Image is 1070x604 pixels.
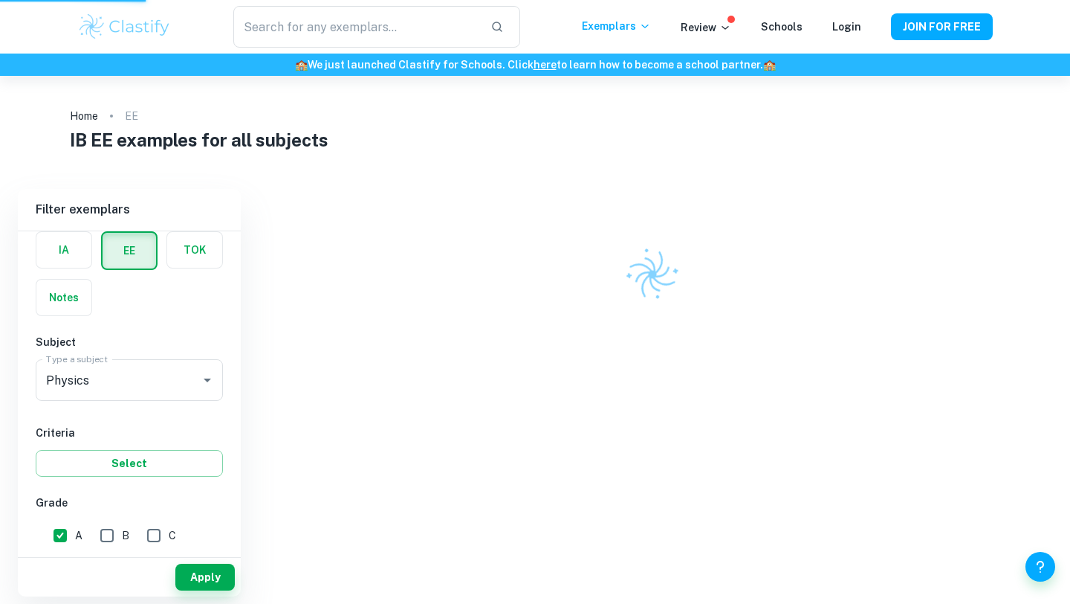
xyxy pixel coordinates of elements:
a: here [534,59,557,71]
button: EE [103,233,156,269]
button: Apply [175,564,235,591]
a: Schools [761,21,802,33]
span: B [122,527,129,544]
span: A [75,527,82,544]
button: Notes [36,280,91,315]
a: Login [832,21,861,33]
img: Clastify logo [616,238,688,310]
label: Type a subject [46,353,108,365]
span: 🏫 [763,59,776,71]
span: C [169,527,176,544]
button: TOK [167,232,222,268]
h6: Filter exemplars [18,189,241,231]
h6: We just launched Clastify for Schools. Click to learn how to become a school partner. [3,57,1067,73]
a: Home [70,106,98,126]
p: Exemplars [582,18,651,34]
img: Clastify logo [77,12,172,42]
input: Search for any exemplars... [233,6,479,48]
button: Help and Feedback [1025,552,1055,582]
span: 🏫 [295,59,308,71]
p: EE [125,108,138,124]
h6: Subject [36,334,223,350]
button: Open [197,370,218,391]
h1: IB EE examples for all subjects [70,126,1001,153]
button: JOIN FOR FREE [891,13,993,40]
h6: Grade [36,495,223,511]
h6: Criteria [36,425,223,441]
p: Review [681,19,731,36]
button: Select [36,450,223,477]
button: IA [36,232,91,268]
